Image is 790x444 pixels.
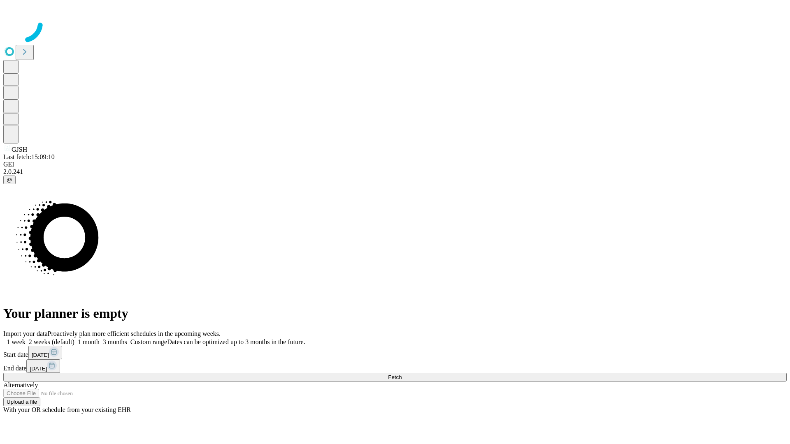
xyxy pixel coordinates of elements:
[3,306,787,321] h1: Your planner is empty
[29,338,74,345] span: 2 weeks (default)
[3,398,40,406] button: Upload a file
[167,338,305,345] span: Dates can be optimized up to 3 months in the future.
[103,338,127,345] span: 3 months
[3,359,787,373] div: End date
[3,373,787,382] button: Fetch
[78,338,100,345] span: 1 month
[3,330,48,337] span: Import your data
[3,153,55,160] span: Last fetch: 15:09:10
[48,330,221,337] span: Proactively plan more efficient schedules in the upcoming weeks.
[3,176,16,184] button: @
[388,374,402,380] span: Fetch
[130,338,167,345] span: Custom range
[32,352,49,358] span: [DATE]
[7,177,12,183] span: @
[3,168,787,176] div: 2.0.241
[28,346,62,359] button: [DATE]
[3,406,131,413] span: With your OR schedule from your existing EHR
[7,338,26,345] span: 1 week
[26,359,60,373] button: [DATE]
[30,365,47,372] span: [DATE]
[3,382,38,388] span: Alternatively
[3,346,787,359] div: Start date
[12,146,27,153] span: GJSH
[3,161,787,168] div: GEI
